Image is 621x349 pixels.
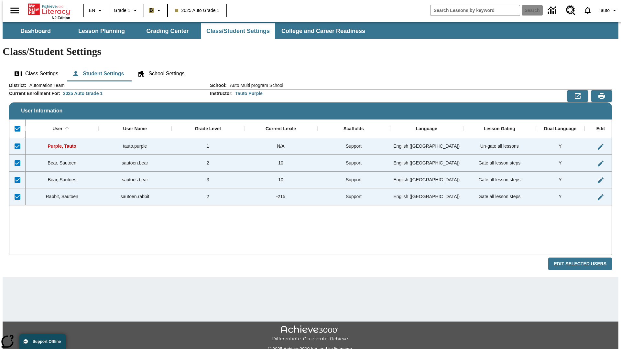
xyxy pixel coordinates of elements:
button: Grade: Grade 1, Select a grade [111,5,142,16]
button: Open side menu [5,1,24,20]
div: 10 [244,155,317,172]
div: 3 [171,172,244,188]
div: SubNavbar [3,23,371,39]
span: Bear, Sautoen [48,160,76,165]
div: Y [536,172,584,188]
div: English (US) [390,155,463,172]
div: 2 [171,188,244,205]
div: Scaffolds [343,126,364,132]
button: Grading Center [135,23,200,39]
div: User Name [123,126,147,132]
h2: Instructor : [210,91,233,96]
div: Tauto Purple [235,90,263,97]
span: Grade 1 [114,7,130,14]
div: User Information [9,82,612,270]
span: NJ Edition [52,16,70,20]
button: Boost Class color is light brown. Change class color [146,5,165,16]
span: EN [89,7,95,14]
h2: District : [9,83,26,88]
div: 1 [171,138,244,155]
button: Student Settings [67,66,129,81]
h2: School : [210,83,226,88]
div: Y [536,155,584,172]
div: English (US) [390,188,463,205]
a: Home [28,3,70,16]
div: tauto.purple [98,138,171,155]
div: Current Lexile [266,126,296,132]
button: Export to CSV [567,90,588,102]
div: sautoes.bear [98,172,171,188]
div: sautoen.bear [98,155,171,172]
button: Class/Student Settings [201,23,275,39]
div: N/A [244,138,317,155]
div: English (US) [390,138,463,155]
button: Dashboard [3,23,68,39]
span: User Information [21,108,62,114]
div: 10 [244,172,317,188]
div: Edit [596,126,605,132]
div: 2025 Auto Grade 1 [63,90,103,97]
button: Edit User [594,191,607,204]
div: Support [317,155,390,172]
button: College and Career Readiness [276,23,370,39]
h2: Current Enrollment For : [9,91,60,96]
span: Auto Multi program School [227,82,283,89]
span: B [150,6,153,14]
div: Y [536,188,584,205]
div: Y [536,138,584,155]
span: 2025 Auto Grade 1 [175,7,220,14]
button: Edit User [594,157,607,170]
span: Bear, Sautoes [48,177,76,182]
button: Edit User [594,174,607,187]
button: Support Offline [19,334,66,349]
div: Language [416,126,437,132]
div: SubNavbar [3,22,618,39]
span: Tauto [599,7,610,14]
div: 2 [171,155,244,172]
span: Purple, Tauto [48,143,76,149]
button: Print Preview [591,90,612,102]
button: Edit User [594,140,607,153]
div: -215 [244,188,317,205]
a: Notifications [579,2,596,19]
h1: Class/Student Settings [3,46,618,58]
span: Support Offline [33,339,61,344]
div: Lesson Gating [484,126,515,132]
img: Achieve3000 Differentiate Accelerate Achieve [272,325,349,342]
div: Support [317,138,390,155]
div: Class/Student Settings [9,66,612,81]
button: School Settings [132,66,190,81]
div: User [52,126,62,132]
div: Gate all lesson steps [463,155,536,172]
input: search field [430,5,520,16]
div: Gate all lesson steps [463,188,536,205]
span: Rabbit, Sautoen [46,194,78,199]
div: Gate all lesson steps [463,172,536,188]
button: Language: EN, Select a language [86,5,107,16]
div: Dual Language [544,126,576,132]
div: Home [28,2,70,20]
a: Resource Center, Will open in new tab [562,2,579,19]
div: Support [317,172,390,188]
div: Grade Level [195,126,221,132]
button: Class Settings [9,66,63,81]
button: Profile/Settings [596,5,621,16]
div: Un-gate all lessons [463,138,536,155]
a: Data Center [544,2,562,19]
span: Automation Team [26,82,65,89]
div: sautoen.rabbit [98,188,171,205]
button: Edit Selected Users [548,258,612,270]
div: Support [317,188,390,205]
button: Lesson Planning [69,23,134,39]
div: English (US) [390,172,463,188]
